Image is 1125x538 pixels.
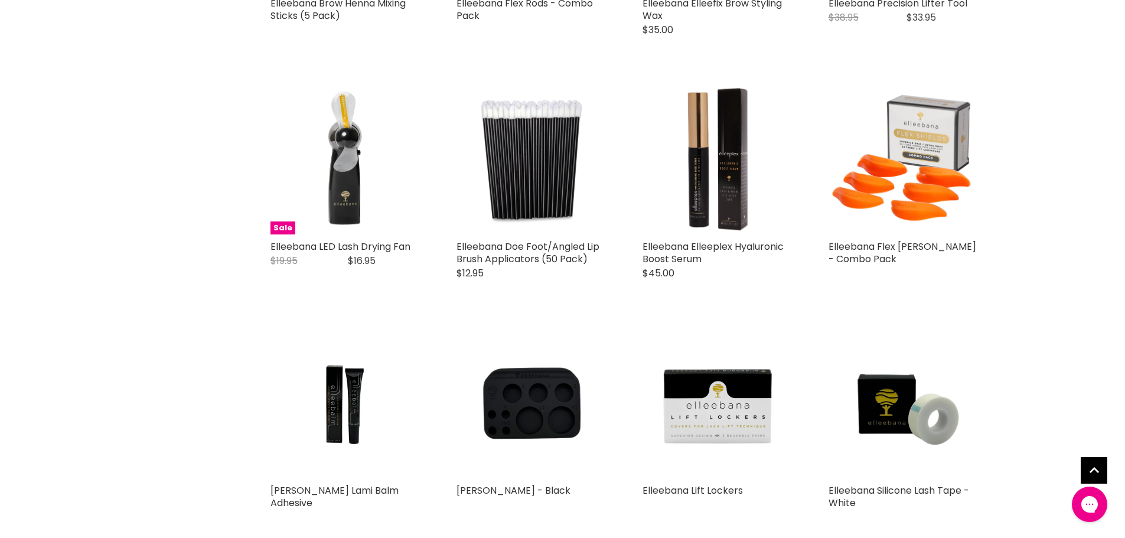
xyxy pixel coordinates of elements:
[270,240,410,253] a: Elleebana LED Lash Drying Fan
[270,84,421,234] img: Elleebana LED Lash Drying Fan
[270,328,421,478] a: Elleebana Elleebalm Lami Balm Adhesive Elleebana Elleebalm Lami Balm Adhesive
[1066,482,1113,526] iframe: Gorgias live chat messenger
[643,23,673,37] span: $35.00
[295,328,396,478] img: Elleebana Elleebalm Lami Balm Adhesive
[829,328,979,478] a: Elleebana Silicone Lash Tape - White Elleebana Silicone Lash Tape - White
[456,84,607,234] img: Elleebana Doe Foot/Angled Lip Brush Applicators (50 Pack)
[456,328,607,478] img: Elleebana ElleePalette - Black
[270,254,298,268] span: $19.95
[456,240,599,266] a: Elleebana Doe Foot/Angled Lip Brush Applicators (50 Pack)
[270,84,421,234] a: Elleebana LED Lash Drying Fan Elleebana LED Lash Drying Fan Sale
[270,484,399,510] a: [PERSON_NAME] Lami Balm Adhesive
[643,84,793,234] img: Elleebana Elleeplex Hyaluronic Boost Serum
[643,240,784,266] a: Elleebana Elleeplex Hyaluronic Boost Serum
[643,266,674,280] span: $45.00
[270,221,295,235] span: Sale
[829,11,859,24] span: $38.95
[643,484,743,497] a: Elleebana Lift Lockers
[906,11,936,24] span: $33.95
[456,484,570,497] a: [PERSON_NAME] - Black
[456,328,607,478] a: Elleebana ElleePalette - Black Elleebana ElleePalette - Black
[829,84,979,234] img: Elleebana Flex Shields - Combo Pack
[643,328,793,478] a: Elleebana Lift Lockers Elleebana Lift Lockers
[643,328,793,478] img: Elleebana Lift Lockers
[829,484,969,510] a: Elleebana Silicone Lash Tape - White
[829,240,976,266] a: Elleebana Flex [PERSON_NAME] - Combo Pack
[829,328,979,478] img: Elleebana Silicone Lash Tape - White
[348,254,376,268] span: $16.95
[456,266,484,280] span: $12.95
